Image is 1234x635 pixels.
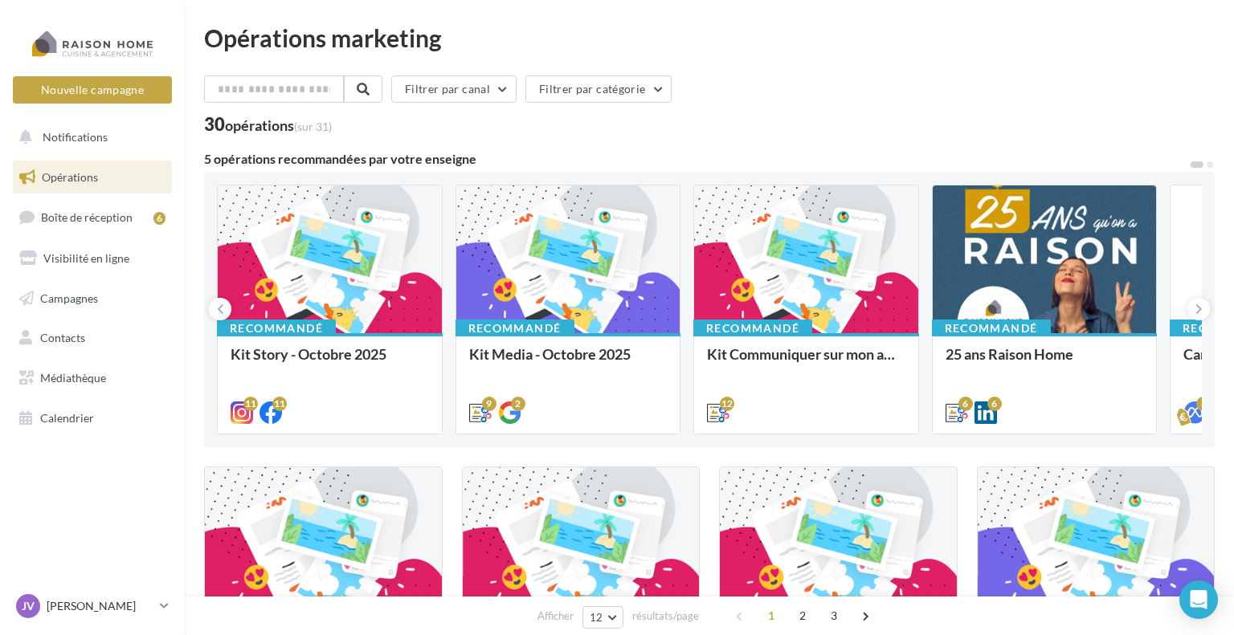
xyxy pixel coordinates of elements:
span: Opérations [42,170,98,184]
div: 3 [1196,397,1211,411]
button: 12 [582,606,623,629]
div: 6 [153,212,165,225]
div: 6 [987,397,1002,411]
span: Contacts [40,331,85,344]
button: Nouvelle campagne [13,76,172,104]
div: Recommandé [217,320,336,337]
div: Recommandé [932,320,1051,337]
a: Médiathèque [10,361,175,395]
button: Filtrer par catégorie [525,75,672,103]
span: 3 [821,603,847,629]
span: Calendrier [40,411,94,425]
a: Campagnes [10,282,175,315]
div: 11 [272,397,287,411]
div: Kit Media - Octobre 2025 [469,346,668,378]
a: Opérations [10,161,175,194]
span: Campagnes [40,291,98,304]
button: Notifications [10,120,169,154]
div: opérations [225,118,332,132]
span: Notifications [43,130,108,144]
a: Visibilité en ligne [10,242,175,275]
div: Recommandé [456,320,574,337]
span: Afficher [537,609,574,624]
p: [PERSON_NAME] [47,598,153,614]
div: 11 [243,397,258,411]
div: 30 [204,116,332,133]
a: Calendrier [10,401,175,435]
div: 5 opérations recommandées par votre enseigne [204,153,1189,165]
div: Opérations marketing [204,26,1215,50]
span: 12 [590,611,603,624]
div: 25 ans Raison Home [946,346,1144,378]
span: JV [22,598,35,614]
div: Open Intercom Messenger [1179,580,1218,619]
a: Contacts [10,321,175,355]
span: (sur 31) [294,120,332,133]
div: Kit Communiquer sur mon activité [707,346,905,378]
span: Boîte de réception [41,210,133,224]
span: résultats/page [632,609,699,624]
span: 1 [758,603,784,629]
a: Boîte de réception6 [10,200,175,234]
div: Kit Story - Octobre 2025 [231,346,429,378]
div: Recommandé [693,320,812,337]
div: 9 [482,397,496,411]
a: JV [PERSON_NAME] [13,591,172,621]
div: 6 [958,397,973,411]
div: 12 [720,397,734,411]
span: 2 [790,603,815,629]
button: Filtrer par canal [391,75,517,103]
span: Visibilité en ligne [43,251,129,265]
span: Médiathèque [40,371,106,385]
div: 2 [511,397,525,411]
